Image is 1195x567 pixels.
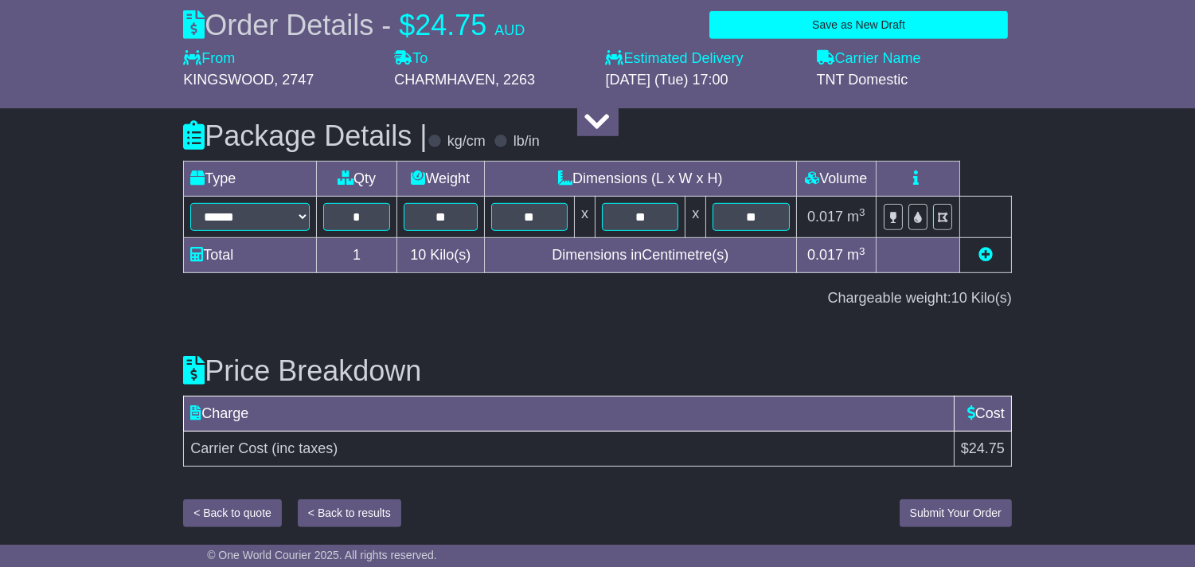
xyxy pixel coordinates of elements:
[396,162,484,197] td: Weight
[317,162,397,197] td: Qty
[900,499,1012,527] button: Submit Your Order
[317,238,397,273] td: 1
[183,290,1012,307] div: Chargeable weight: Kilo(s)
[514,133,540,151] label: lb/in
[183,120,428,152] h3: Package Details |
[807,247,843,263] span: 0.017
[190,440,268,456] span: Carrier Cost
[910,506,1002,519] span: Submit Your Order
[494,22,525,38] span: AUD
[274,72,314,88] span: , 2747
[807,209,843,225] span: 0.017
[183,72,274,88] span: KINGSWOOD
[183,355,1012,387] h3: Price Breakdown
[978,247,993,263] a: Add new item
[415,9,486,41] span: 24.75
[859,206,865,218] sup: 3
[298,499,401,527] button: < Back to results
[184,238,317,273] td: Total
[605,50,800,68] label: Estimated Delivery
[495,72,535,88] span: , 2263
[954,397,1011,432] td: Cost
[184,397,955,432] td: Charge
[183,8,525,42] div: Order Details -
[399,9,415,41] span: $
[183,50,235,68] label: From
[847,209,865,225] span: m
[207,549,437,561] span: © One World Courier 2025. All rights reserved.
[859,245,865,257] sup: 3
[184,162,317,197] td: Type
[271,440,338,456] span: (inc taxes)
[685,197,706,238] td: x
[394,50,428,68] label: To
[951,290,967,306] span: 10
[817,72,1012,89] div: TNT Domestic
[447,133,486,151] label: kg/cm
[847,247,865,263] span: m
[484,162,796,197] td: Dimensions (L x W x H)
[396,238,484,273] td: Kilo(s)
[484,238,796,273] td: Dimensions in Centimetre(s)
[961,440,1005,456] span: $24.75
[575,197,596,238] td: x
[183,499,282,527] button: < Back to quote
[796,162,876,197] td: Volume
[605,72,800,89] div: [DATE] (Tue) 17:00
[394,72,495,88] span: CHARMHAVEN
[410,247,426,263] span: 10
[709,11,1008,39] button: Save as New Draft
[817,50,921,68] label: Carrier Name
